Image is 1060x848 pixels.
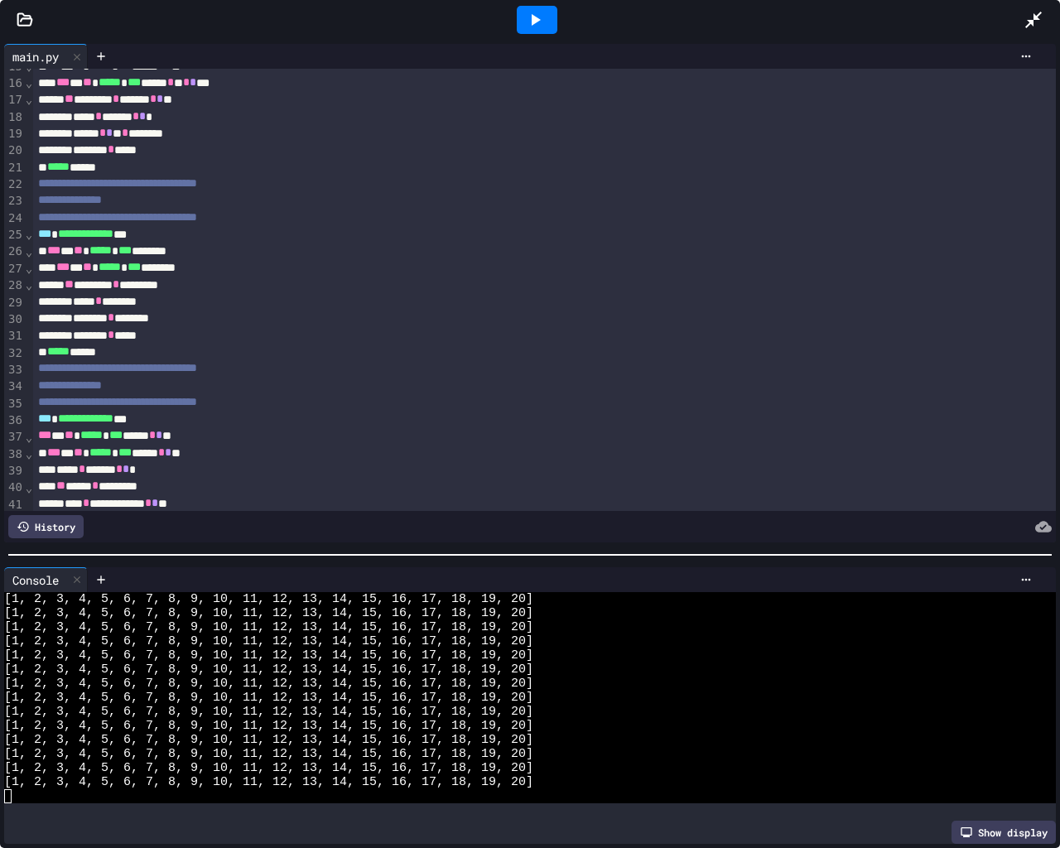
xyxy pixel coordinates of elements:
span: [1, 2, 3, 4, 5, 6, 7, 8, 9, 10, 11, 12, 13, 14, 15, 16, 17, 18, 19, 20] [4,719,533,733]
span: [1, 2, 3, 4, 5, 6, 7, 8, 9, 10, 11, 12, 13, 14, 15, 16, 17, 18, 19, 20] [4,677,533,691]
span: [1, 2, 3, 4, 5, 6, 7, 8, 9, 10, 11, 12, 13, 14, 15, 16, 17, 18, 19, 20] [4,648,533,662]
span: [1, 2, 3, 4, 5, 6, 7, 8, 9, 10, 11, 12, 13, 14, 15, 16, 17, 18, 19, 20] [4,733,533,747]
span: [1, 2, 3, 4, 5, 6, 7, 8, 9, 10, 11, 12, 13, 14, 15, 16, 17, 18, 19, 20] [4,775,533,789]
span: [1, 2, 3, 4, 5, 6, 7, 8, 9, 10, 11, 12, 13, 14, 15, 16, 17, 18, 19, 20] [4,662,533,677]
div: Chat with us now!Close [7,7,114,105]
span: [1, 2, 3, 4, 5, 6, 7, 8, 9, 10, 11, 12, 13, 14, 15, 16, 17, 18, 19, 20] [4,620,533,634]
span: [1, 2, 3, 4, 5, 6, 7, 8, 9, 10, 11, 12, 13, 14, 15, 16, 17, 18, 19, 20] [4,705,533,719]
span: [1, 2, 3, 4, 5, 6, 7, 8, 9, 10, 11, 12, 13, 14, 15, 16, 17, 18, 19, 20] [4,592,533,606]
span: [1, 2, 3, 4, 5, 6, 7, 8, 9, 10, 11, 12, 13, 14, 15, 16, 17, 18, 19, 20] [4,634,533,648]
span: [1, 2, 3, 4, 5, 6, 7, 8, 9, 10, 11, 12, 13, 14, 15, 16, 17, 18, 19, 20] [4,691,533,705]
span: [1, 2, 3, 4, 5, 6, 7, 8, 9, 10, 11, 12, 13, 14, 15, 16, 17, 18, 19, 20] [4,606,533,620]
span: [1, 2, 3, 4, 5, 6, 7, 8, 9, 10, 11, 12, 13, 14, 15, 16, 17, 18, 19, 20] [4,761,533,775]
span: [1, 2, 3, 4, 5, 6, 7, 8, 9, 10, 11, 12, 13, 14, 15, 16, 17, 18, 19, 20] [4,747,533,761]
